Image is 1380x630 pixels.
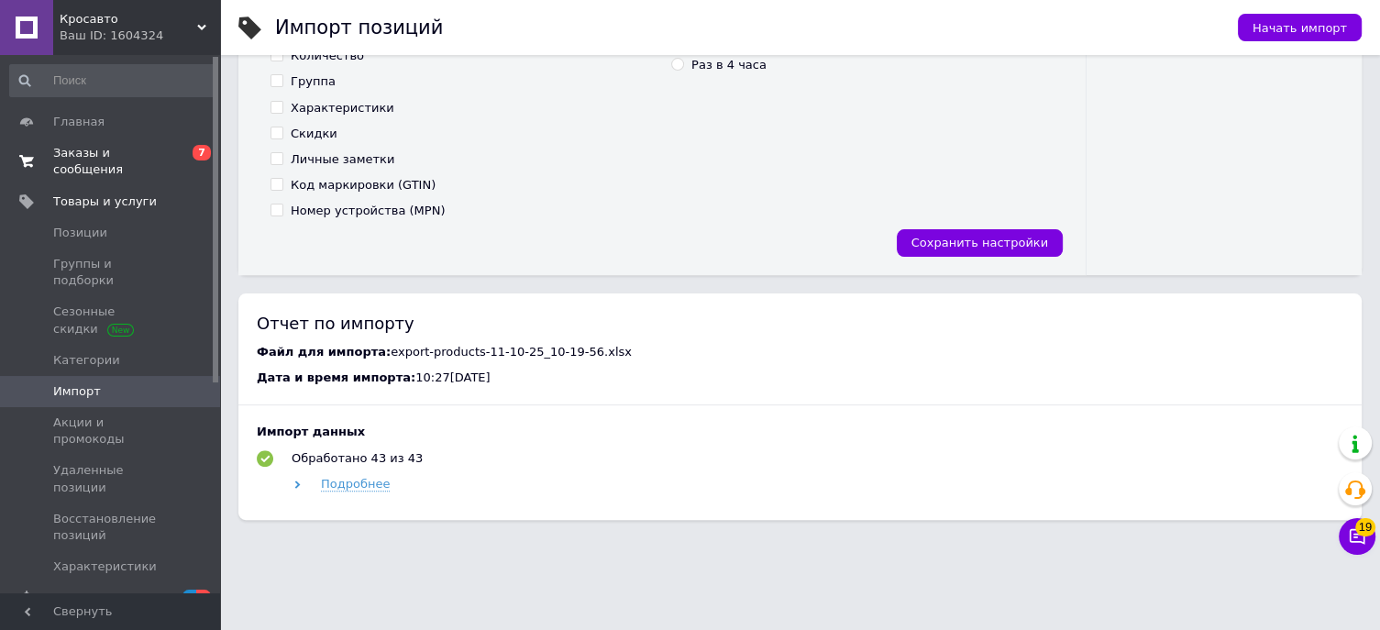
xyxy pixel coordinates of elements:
span: 10:27[DATE] [415,370,490,384]
div: Количество [291,48,364,64]
button: Начать импорт [1238,14,1362,41]
h1: Импорт позиций [275,17,443,39]
span: Характеристики [53,558,157,575]
span: Уведомления [53,590,137,606]
span: Сезонные скидки [53,304,170,337]
span: Файл для импорта: [257,345,391,359]
span: Заказы и сообщения [53,145,170,178]
span: 7 [193,145,211,160]
span: 6 [182,590,197,605]
span: Удаленные позиции [53,462,170,495]
div: Импорт данных [257,424,1343,440]
span: 7 [196,590,211,605]
span: Начать импорт [1253,21,1347,35]
div: Личные заметки [291,151,394,168]
span: Импорт [53,383,101,400]
span: Категории [53,352,120,369]
span: Акции и промокоды [53,414,170,448]
div: Код маркировки (GTIN) [291,177,436,193]
button: Сохранить настройки [897,229,1063,257]
div: Обработано 43 из 43 [292,450,423,467]
div: Ваш ID: 1604324 [60,28,220,44]
span: Кросавто [60,11,197,28]
span: Подробнее [321,477,390,492]
div: Отчет по импорту [257,312,1343,335]
div: Раз в 4 часа [691,57,767,73]
span: Главная [53,114,105,130]
div: Номер устройства (MPN) [291,203,445,219]
span: Группы и подборки [53,256,170,289]
span: Восстановление позиций [53,511,170,544]
span: Сохранить настройки [911,236,1048,249]
div: Скидки [291,126,337,142]
input: Поиск [9,64,216,97]
span: Позиции [53,225,107,241]
span: Дата и время импорта: [257,370,415,384]
span: export-products-11-10-25_10-19-56.xlsx [391,345,632,359]
span: Товары и услуги [53,193,157,210]
div: Характеристики [291,100,394,116]
span: 19 [1355,518,1375,536]
button: Чат с покупателем19 [1339,518,1375,555]
div: Группа [291,73,336,90]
